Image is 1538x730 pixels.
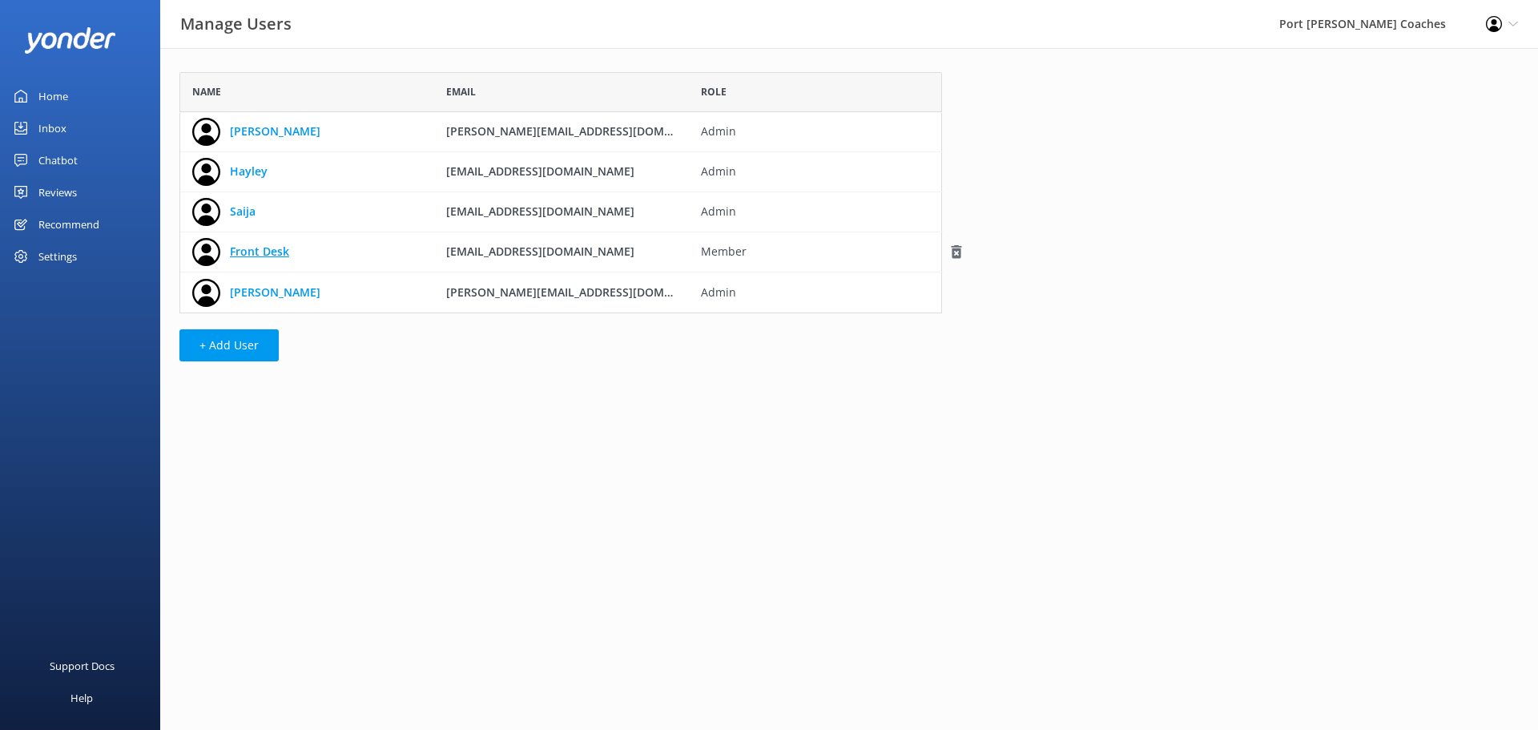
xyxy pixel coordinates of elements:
[230,123,320,140] a: [PERSON_NAME]
[24,27,116,54] img: yonder-white-logo.png
[446,284,725,300] span: [PERSON_NAME][EMAIL_ADDRESS][DOMAIN_NAME]
[180,11,292,37] h3: Manage Users
[192,84,221,99] span: Name
[446,123,725,139] span: [PERSON_NAME][EMAIL_ADDRESS][DOMAIN_NAME]
[230,163,268,180] a: Hayley
[701,84,727,99] span: Role
[230,243,289,260] a: Front Desk
[701,123,931,140] span: Admin
[38,80,68,112] div: Home
[446,204,634,219] span: [EMAIL_ADDRESS][DOMAIN_NAME]
[230,203,256,220] a: Saija
[446,163,634,179] span: [EMAIL_ADDRESS][DOMAIN_NAME]
[701,284,931,301] span: Admin
[38,240,77,272] div: Settings
[38,112,66,144] div: Inbox
[38,208,99,240] div: Recommend
[38,144,78,176] div: Chatbot
[701,203,931,220] span: Admin
[70,682,93,714] div: Help
[701,163,931,180] span: Admin
[446,84,476,99] span: Email
[179,112,942,313] div: grid
[230,284,320,301] a: [PERSON_NAME]
[50,650,115,682] div: Support Docs
[38,176,77,208] div: Reviews
[701,243,931,260] span: Member
[179,329,279,361] button: + Add User
[446,244,634,259] span: [EMAIL_ADDRESS][DOMAIN_NAME]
